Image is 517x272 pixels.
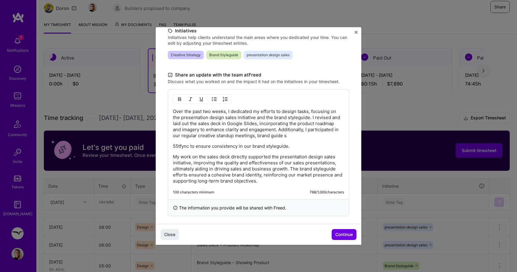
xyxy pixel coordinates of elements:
[355,31,358,37] button: Close
[335,232,353,238] span: Continue
[244,51,293,59] span: presentation design sales
[168,71,349,79] label: Share an update with the team at Freed
[223,97,228,102] img: OL
[168,34,349,46] label: Initiatives help clients understand the main areas where you dedicated your time. You can edit by...
[168,199,349,216] div: The information you provide will be shared with Freed .
[173,154,344,184] p: My work on the sales deck directly supported the presentation design sales initiative, improving ...
[164,232,175,238] span: Close
[188,97,193,102] img: Italic
[310,190,344,195] div: 768 / 1,000 characters
[161,229,179,240] button: Close
[173,190,214,195] div: 100 characters minimum
[332,229,356,240] button: Continue
[168,28,173,34] i: icon TagBlack
[173,205,178,211] i: icon InfoBlack
[168,72,173,79] i: icon DocumentBlack
[199,97,204,102] img: Underline
[168,51,204,59] span: Creative Strategy
[206,51,241,59] span: Brand Styleguide
[173,108,344,139] p: Over the past two weeks, I dedicated my efforts to design tasks, focusing on the presentation des...
[173,143,344,149] p: 55tfync to ensure consistency in our brand styleguide.
[168,79,349,84] label: Discuss what you worked on and the impact it had on the initiatives in your timesheet.
[168,27,349,34] label: Initiatives
[177,97,182,102] img: Bold
[212,97,217,102] img: UL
